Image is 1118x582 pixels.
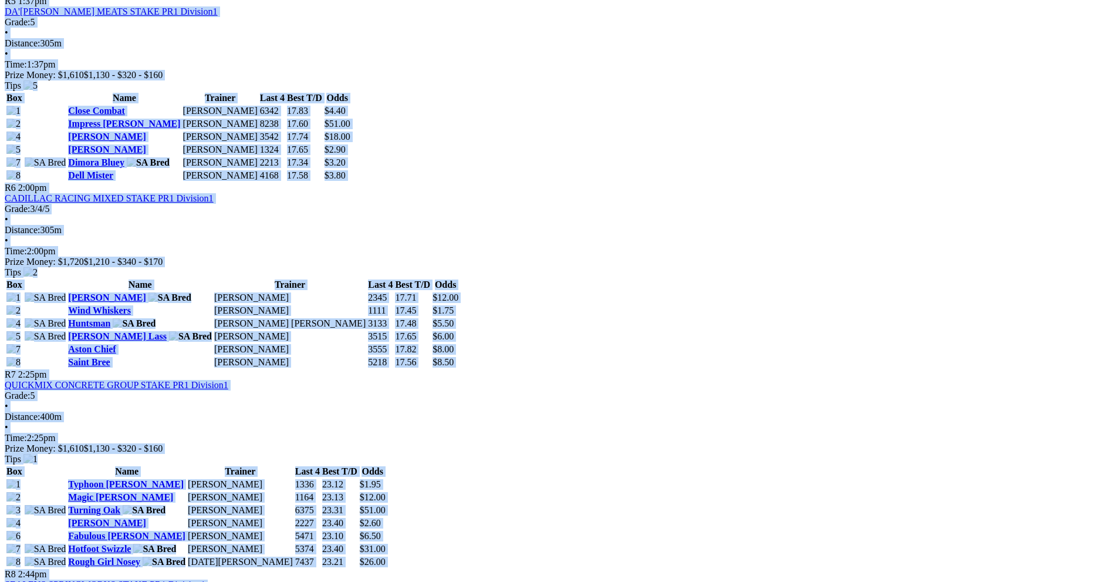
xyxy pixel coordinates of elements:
td: 17.58 [286,170,323,181]
a: Hotfoot Swizzle [68,544,131,554]
div: 1:37pm [5,59,1113,70]
span: Distance: [5,38,40,48]
td: 8238 [259,118,285,130]
span: $2.90 [325,144,346,154]
span: R6 [5,183,16,193]
span: Time: [5,246,27,256]
td: 17.82 [394,344,431,355]
td: 2227 [295,517,320,529]
span: $51.00 [325,119,350,129]
img: SA Bred [148,292,191,303]
td: [PERSON_NAME] [183,157,258,169]
span: • [5,236,8,245]
a: Typhoon [PERSON_NAME] [68,479,184,489]
td: [PERSON_NAME] [PERSON_NAME] [214,318,366,329]
a: Aston Chief [68,344,116,354]
span: Tips [5,454,21,464]
th: Trainer [187,466,293,477]
td: 3515 [367,331,393,342]
td: 2213 [259,157,285,169]
span: $6.50 [360,531,381,541]
td: 17.48 [394,318,431,329]
span: $31.00 [360,544,386,554]
td: [PERSON_NAME] [183,144,258,156]
img: SA Bred [25,331,66,342]
td: 23.10 [322,530,358,542]
td: [PERSON_NAME] [183,105,258,117]
a: [PERSON_NAME] [68,144,146,154]
a: Dell Mister [68,170,113,180]
td: 17.65 [394,331,431,342]
div: 5 [5,17,1113,28]
img: 5 [23,80,38,91]
td: 5218 [367,356,393,368]
span: R8 [5,569,16,579]
td: 5471 [295,530,320,542]
td: [DATE][PERSON_NAME] [187,556,293,568]
div: 5 [5,391,1113,401]
img: 1 [6,292,21,303]
img: 7 [6,544,21,554]
td: 17.71 [394,292,431,304]
td: 23.40 [322,517,358,529]
td: 17.45 [394,305,431,317]
td: [PERSON_NAME] [214,344,366,355]
td: 17.65 [286,144,323,156]
span: Box [6,93,22,103]
td: 17.74 [286,131,323,143]
span: Box [6,280,22,290]
td: [PERSON_NAME] [214,305,366,317]
img: 1 [6,106,21,116]
img: 2 [6,305,21,316]
span: $51.00 [360,505,386,515]
a: Wind Whiskers [68,305,131,315]
th: Odds [359,466,386,477]
img: 6 [6,531,21,541]
span: Tips [5,80,21,90]
a: Fabulous [PERSON_NAME] [68,531,185,541]
td: 3133 [367,318,393,329]
span: Tips [5,267,21,277]
span: • [5,401,8,411]
img: SA Bred [169,331,212,342]
span: Distance: [5,225,40,235]
td: [PERSON_NAME] [183,131,258,143]
img: 2 [6,492,21,503]
td: [PERSON_NAME] [187,517,293,529]
span: $3.20 [325,157,346,167]
th: Odds [324,92,351,104]
a: [PERSON_NAME] [68,518,146,528]
td: 6342 [259,105,285,117]
img: SA Bred [25,157,66,168]
td: 3555 [367,344,393,355]
th: Best T/D [286,92,323,104]
span: $1,130 - $320 - $160 [84,70,163,80]
td: 23.21 [322,556,358,568]
img: 8 [6,170,21,181]
a: Huntsman [68,318,110,328]
td: 4168 [259,170,285,181]
img: SA Bred [123,505,165,516]
img: 2 [6,119,21,129]
img: SA Bred [25,544,66,554]
th: Name [67,92,181,104]
span: Grade: [5,17,31,27]
span: $3.80 [325,170,346,180]
a: [PERSON_NAME] [68,292,146,302]
img: SA Bred [25,318,66,329]
span: $1.75 [433,305,454,315]
img: SA Bred [25,557,66,567]
td: 17.56 [394,356,431,368]
span: $12.00 [360,492,386,502]
div: 305m [5,225,1113,236]
img: SA Bred [113,318,156,329]
td: 23.13 [322,492,358,503]
a: Turning Oak [68,505,120,515]
img: SA Bred [143,557,185,567]
span: 2:25pm [18,369,47,379]
span: $26.00 [360,557,386,567]
td: 5374 [295,543,320,555]
th: Trainer [183,92,258,104]
td: 2345 [367,292,393,304]
td: 1111 [367,305,393,317]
